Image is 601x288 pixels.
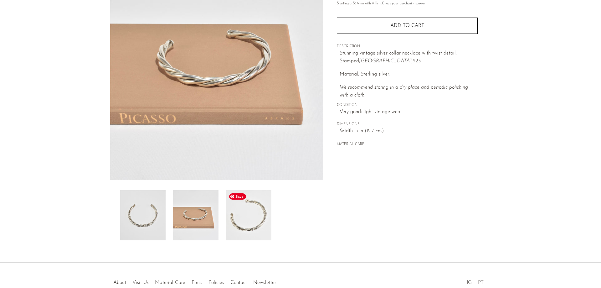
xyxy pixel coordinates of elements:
[340,108,478,116] span: Very good; light vintage wear.
[113,280,126,285] a: About
[390,23,424,28] span: Add to cart
[337,142,364,147] button: MATERIAL CARE
[359,59,413,64] em: [GEOGRAPHIC_DATA],
[353,2,358,5] span: $37
[132,280,149,285] a: Visit Us
[337,102,478,108] span: CONDITION
[229,193,246,200] span: Save
[467,280,472,285] a: IG
[230,280,247,285] a: Contact
[155,280,185,285] a: Material Care
[413,59,422,64] em: 925.
[110,275,279,287] ul: Quick links
[120,190,166,240] img: Twist Collar Necklace
[340,85,468,98] i: We recommend storing in a dry place and periodic polishing with a cloth.
[340,50,478,65] p: Stunning vintage silver collar necklace with twist detail. Stamped
[337,18,478,34] button: Add to cart
[382,2,425,5] a: Check your purchasing power - Learn more about Affirm Financing (opens in modal)
[340,127,478,135] span: Width: 5 in (12.7 cm)
[464,275,487,287] ul: Social Medias
[192,280,202,285] a: Press
[226,190,271,240] img: Twist Collar Necklace
[340,71,478,79] p: Material: Sterling silver.
[337,44,478,50] span: DESCRIPTION
[173,190,218,240] img: Twist Collar Necklace
[337,122,478,127] span: DIMENSIONS
[478,280,484,285] a: PT
[337,1,478,7] p: Starting at /mo with Affirm.
[208,280,224,285] a: Policies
